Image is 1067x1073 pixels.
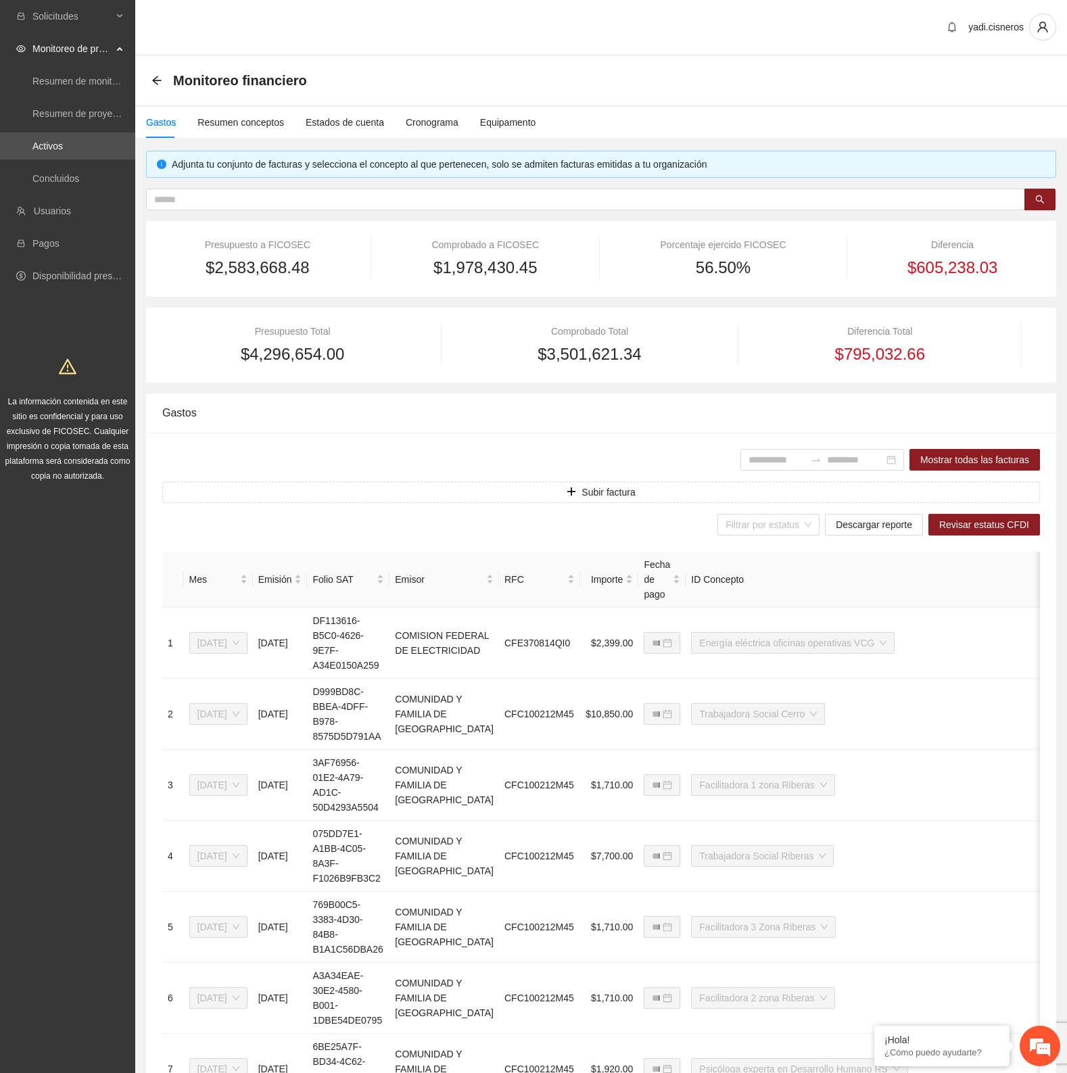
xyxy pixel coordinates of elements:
td: $7,700.00 [580,821,638,892]
button: Descargar reporte [825,514,923,535]
button: search [1024,189,1056,210]
td: A3A34EAE-30E2-4580-B001-1DBE54DE0795 [307,963,389,1034]
span: $795,032.66 [835,341,925,367]
a: Activos [32,141,63,151]
span: yadi.cisneros [968,22,1024,32]
span: Facilitadora 3 Zona Riberas [699,917,828,937]
td: CFE370814QI0 [499,608,580,679]
div: Back [151,75,162,87]
span: Folio SAT [312,572,374,587]
div: Cronograma [406,115,458,130]
a: Disponibilidad presupuestal [32,270,148,281]
div: Porcentaje ejercido FICOSEC [618,237,828,252]
td: 1 [162,608,184,679]
span: RFC [504,572,565,587]
td: [DATE] [253,821,308,892]
th: Emisión [253,552,308,608]
td: 769B00C5-3383-4D30-84B8-B1A1C56DBA26 [307,892,389,963]
span: Facilitadora 1 zona Riberas [699,775,826,795]
span: Monitoreo financiero [173,70,307,91]
td: $1,710.00 [580,892,638,963]
td: [DATE] [253,679,308,750]
div: Resumen conceptos [197,115,284,130]
td: [DATE] [253,963,308,1034]
span: 56.50% [696,255,751,281]
span: user [1030,21,1056,33]
a: Pagos [32,238,60,249]
span: Julio 2025 [197,775,239,795]
a: Resumen de monitoreo [32,76,131,87]
p: ¿Cómo puedo ayudarte? [884,1047,999,1057]
th: Mes [184,552,253,608]
div: Gastos [146,115,176,130]
span: search [1035,195,1045,206]
td: 4 [162,821,184,892]
td: $10,850.00 [580,679,638,750]
button: Mostrar todas las facturas [909,449,1040,471]
div: Estados de cuenta [306,115,384,130]
span: bell [942,22,962,32]
span: Mostrar todas las facturas [920,452,1029,467]
th: Emisor [389,552,499,608]
span: $2,583,668.48 [206,255,309,281]
span: Emisión [258,572,292,587]
span: Mes [189,572,237,587]
div: Gastos [162,394,1040,432]
a: Concluidos [32,173,79,184]
span: Importe [586,572,623,587]
td: $2,399.00 [580,608,638,679]
th: Fecha de pago [638,552,686,608]
span: $1,978,430.45 [433,255,537,281]
td: 5 [162,892,184,963]
a: Usuarios [34,206,71,216]
td: [DATE] [253,608,308,679]
td: CFC100212M45 [499,963,580,1034]
td: 3AF76956-01E2-4A79-AD1C-50D4293A5504 [307,750,389,821]
td: COMUNIDAD Y FAMILIA DE [GEOGRAPHIC_DATA] [389,679,499,750]
span: eye [16,44,26,53]
span: $605,238.03 [907,255,997,281]
div: Comprobado Total [459,324,719,339]
span: Energía eléctrica oficinas operativas VCG [699,633,886,653]
div: Equipamento [480,115,536,130]
div: ¡Hola! [884,1034,999,1045]
td: D999BD8C-BBEA-4DFF-B978-8575D5D791AA [307,679,389,750]
td: DF113616-B5C0-4626-9E7F-A34E0150A259 [307,608,389,679]
div: Diferencia Total [757,324,1003,339]
button: user [1029,14,1056,41]
td: COMUNIDAD Y FAMILIA DE [GEOGRAPHIC_DATA] [389,750,499,821]
td: COMUNIDAD Y FAMILIA DE [GEOGRAPHIC_DATA] [389,963,499,1034]
td: $1,710.00 [580,750,638,821]
td: 2 [162,679,184,750]
td: COMUNIDAD Y FAMILIA DE [GEOGRAPHIC_DATA] [389,821,499,892]
span: $3,501,621.34 [538,341,641,367]
span: swap-right [811,454,822,465]
th: Folio SAT [307,552,389,608]
td: CFC100212M45 [499,679,580,750]
td: CFC100212M45 [499,892,580,963]
button: bell [941,16,963,38]
span: to [811,454,822,465]
span: Fecha de pago [644,557,670,602]
span: Julio 2025 [197,846,239,866]
div: Comprobado a FICOSEC [389,237,582,252]
span: Emisor [395,572,483,587]
td: [DATE] [253,892,308,963]
td: 6 [162,963,184,1034]
button: Revisar estatus CFDI [928,514,1040,535]
div: Presupuesto a FICOSEC [162,237,353,252]
span: warning [59,358,76,375]
div: Presupuesto Total [162,324,423,339]
td: $1,710.00 [580,963,638,1034]
span: La información contenida en este sitio es confidencial y para uso exclusivo de FICOSEC. Cualquier... [5,397,131,481]
th: RFC [499,552,580,608]
span: Solicitudes [32,3,112,30]
span: arrow-left [151,75,162,86]
span: Subir factura [582,485,635,500]
span: Julio 2025 [197,988,239,1008]
td: COMISION FEDERAL DE ELECTRICIDAD [389,608,499,679]
span: Descargar reporte [836,517,912,532]
span: Julio 2025 [197,917,239,937]
span: plus [567,487,576,498]
td: 075DD7E1-A1BB-4C05-8A3F-F1026B9FB3C2 [307,821,389,892]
